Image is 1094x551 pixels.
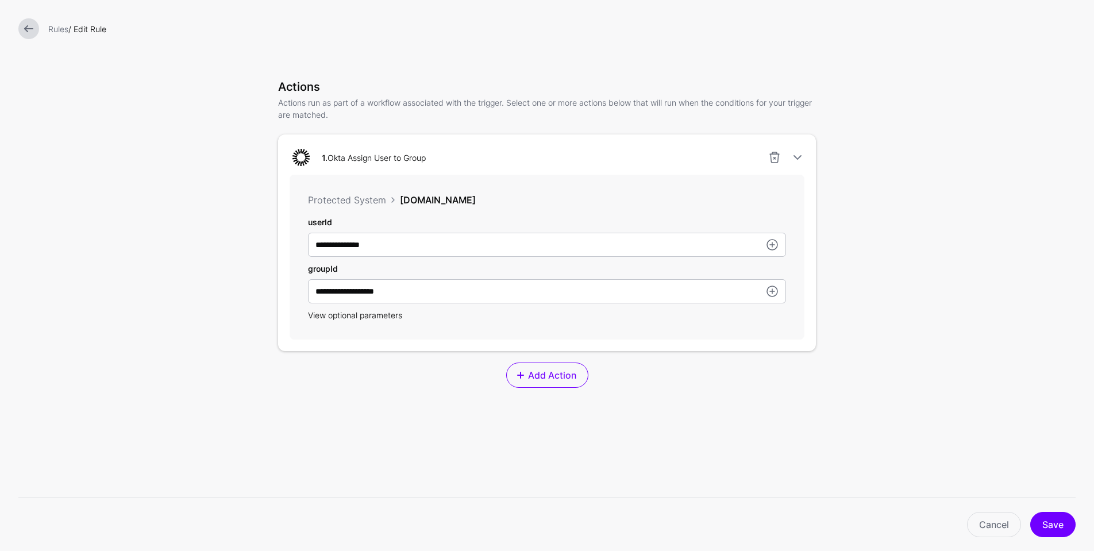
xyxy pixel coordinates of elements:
label: userId [308,216,332,228]
button: Save [1030,512,1076,537]
strong: 1. [322,153,328,163]
span: View optional parameters [308,310,402,320]
div: / Edit Rule [44,23,1080,35]
span: Add Action [526,368,577,382]
a: Cancel [967,512,1021,537]
div: Okta Assign User to Group [317,152,430,164]
a: Rules [48,24,68,34]
img: svg+xml;base64,PHN2ZyB3aWR0aD0iNjQiIGhlaWdodD0iNjQiIHZpZXdCb3g9IjAgMCA2NCA2NCIgZmlsbD0ibm9uZSIgeG... [290,146,313,169]
label: groupId [308,263,338,275]
h3: Actions [278,80,816,94]
p: Actions run as part of a workflow associated with the trigger. Select one or more actions below t... [278,97,816,121]
span: [DOMAIN_NAME] [400,194,476,206]
span: Protected System [308,194,386,206]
